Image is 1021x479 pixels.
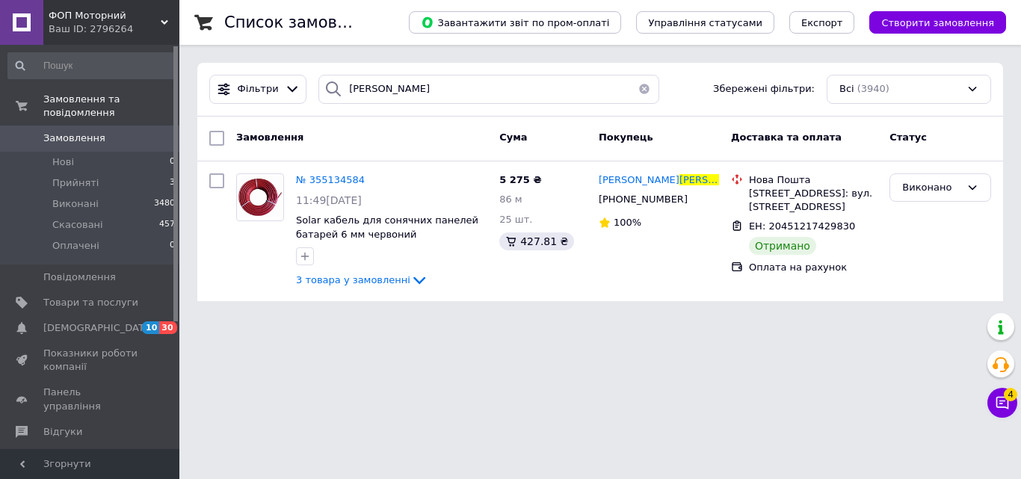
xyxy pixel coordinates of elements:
[421,16,609,29] span: Завантажити звіт по пром-оплаті
[159,218,175,232] span: 457
[648,17,762,28] span: Управління статусами
[679,174,760,185] span: [PERSON_NAME]
[801,17,843,28] span: Експорт
[731,132,842,143] span: Доставка та оплата
[749,173,877,187] div: Нова Пошта
[854,16,1006,28] a: Створити замовлення
[296,274,428,285] a: 3 товара у замовленні
[52,155,74,169] span: Нові
[749,261,877,274] div: Оплата на рахунок
[236,173,284,221] a: Фото товару
[170,239,175,253] span: 0
[629,75,659,104] button: Очистить
[881,17,994,28] span: Створити замовлення
[43,386,138,412] span: Панель управління
[409,11,621,34] button: Завантажити звіт по пром-оплаті
[237,176,283,218] img: Фото товару
[236,132,303,143] span: Замовлення
[749,187,877,214] div: [STREET_ADDRESS]: вул. [STREET_ADDRESS]
[296,194,362,206] span: 11:49[DATE]
[839,82,854,96] span: Всі
[749,220,855,232] span: ЕН: 20451217429830
[170,176,175,190] span: 3
[599,174,679,185] span: [PERSON_NAME]
[499,174,541,185] span: 5 275 ₴
[43,347,138,374] span: Показники роботи компанії
[43,296,138,309] span: Товари та послуги
[49,22,179,36] div: Ваш ID: 2796264
[296,214,478,240] a: Solar кабель для сонячних панелей батарей 6 мм червоний
[713,82,815,96] span: Збережені фільтри:
[238,82,279,96] span: Фільтри
[296,174,365,185] a: № 355134584
[599,132,653,143] span: Покупець
[614,217,641,228] span: 100%
[889,132,927,143] span: Статус
[789,11,855,34] button: Експорт
[43,321,154,335] span: [DEMOGRAPHIC_DATA]
[43,132,105,145] span: Замовлення
[52,218,103,232] span: Скасовані
[499,214,532,225] span: 25 шт.
[43,425,82,439] span: Відгуки
[987,388,1017,418] button: Чат з покупцем4
[296,274,410,285] span: 3 товара у замовленні
[52,176,99,190] span: Прийняті
[170,155,175,169] span: 0
[43,93,179,120] span: Замовлення та повідомлення
[7,52,176,79] input: Пошук
[499,132,527,143] span: Cума
[43,271,116,284] span: Повідомлення
[499,194,522,205] span: 86 м
[599,194,688,205] span: [PHONE_NUMBER]
[869,11,1006,34] button: Створити замовлення
[636,11,774,34] button: Управління статусами
[1004,388,1017,401] span: 4
[142,321,159,334] span: 10
[224,13,376,31] h1: Список замовлень
[318,75,659,104] input: Пошук за номером замовлення, ПІБ покупця, номером телефону, Email, номером накладної
[902,180,960,196] div: Виконано
[49,9,161,22] span: ФОП Моторний
[52,239,99,253] span: Оплачені
[749,237,816,255] div: Отримано
[159,321,176,334] span: 30
[599,173,719,188] a: [PERSON_NAME][PERSON_NAME]
[499,232,574,250] div: 427.81 ₴
[857,83,889,94] span: (3940)
[52,197,99,211] span: Виконані
[154,197,175,211] span: 3480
